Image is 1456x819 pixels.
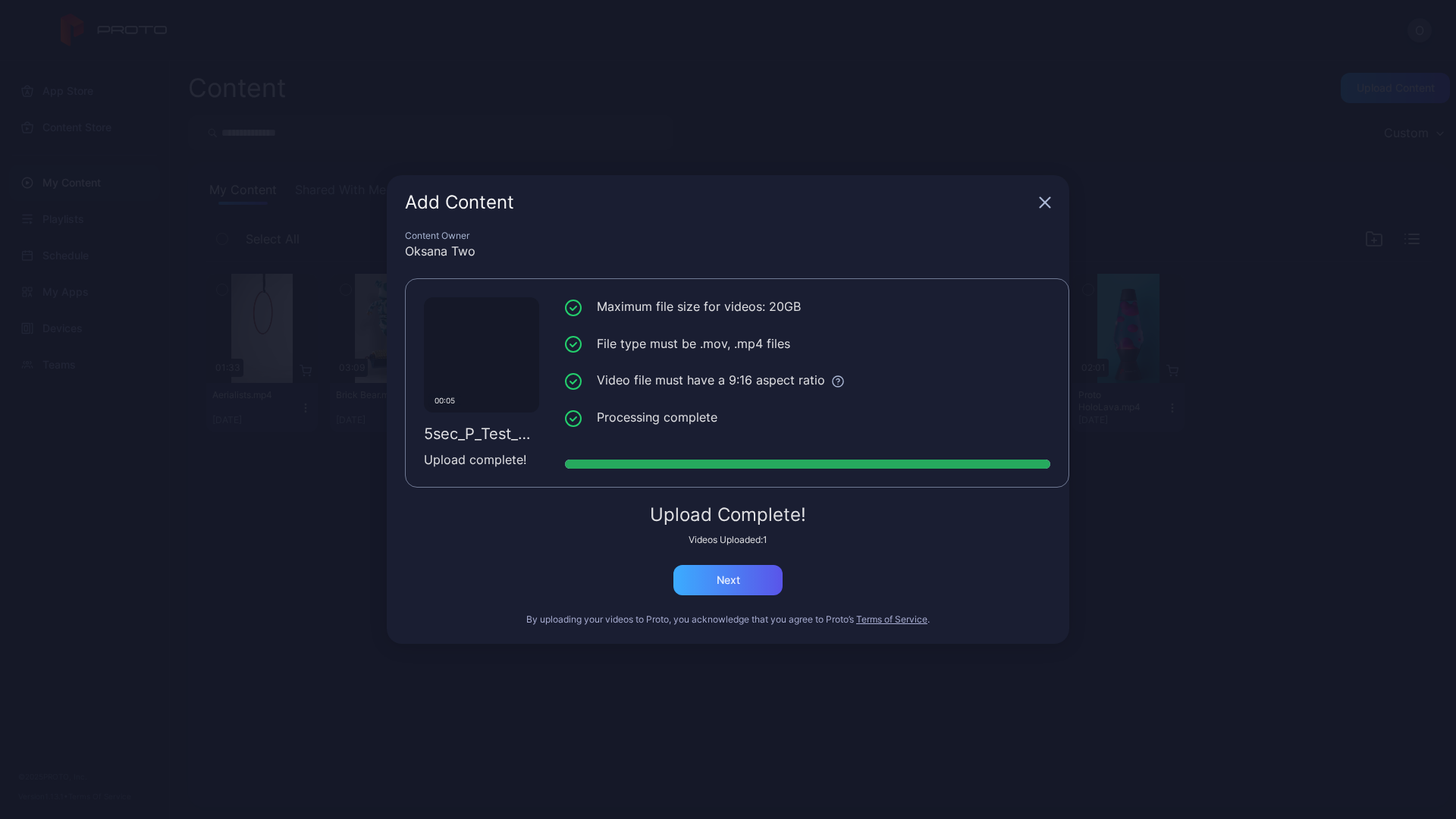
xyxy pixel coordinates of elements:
[405,230,1051,242] div: Content Owner
[405,242,1051,260] div: Oksana Two
[405,506,1051,524] div: Upload Complete!
[673,565,783,595] button: Next
[856,613,927,626] button: Terms of Service
[565,371,1050,390] li: Video file must have a 9:16 aspect ratio
[565,408,1050,427] li: Processing complete
[424,450,539,469] div: Upload complete!
[405,193,1033,212] div: Add Content
[565,297,1050,316] li: Maximum file size for videos: 20GB
[717,574,740,586] div: Next
[428,393,460,408] div: 00:05
[405,534,1051,546] div: Videos Uploaded: 1
[405,613,1051,626] div: By uploading your videos to Proto, you acknowledge that you agree to Proto’s .
[424,425,539,443] div: 5sec_P_Test_HD_9x16_60_h264_35Mbps_Rec709_2ch(6).mp4
[565,334,1050,353] li: File type must be .mov, .mp4 files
